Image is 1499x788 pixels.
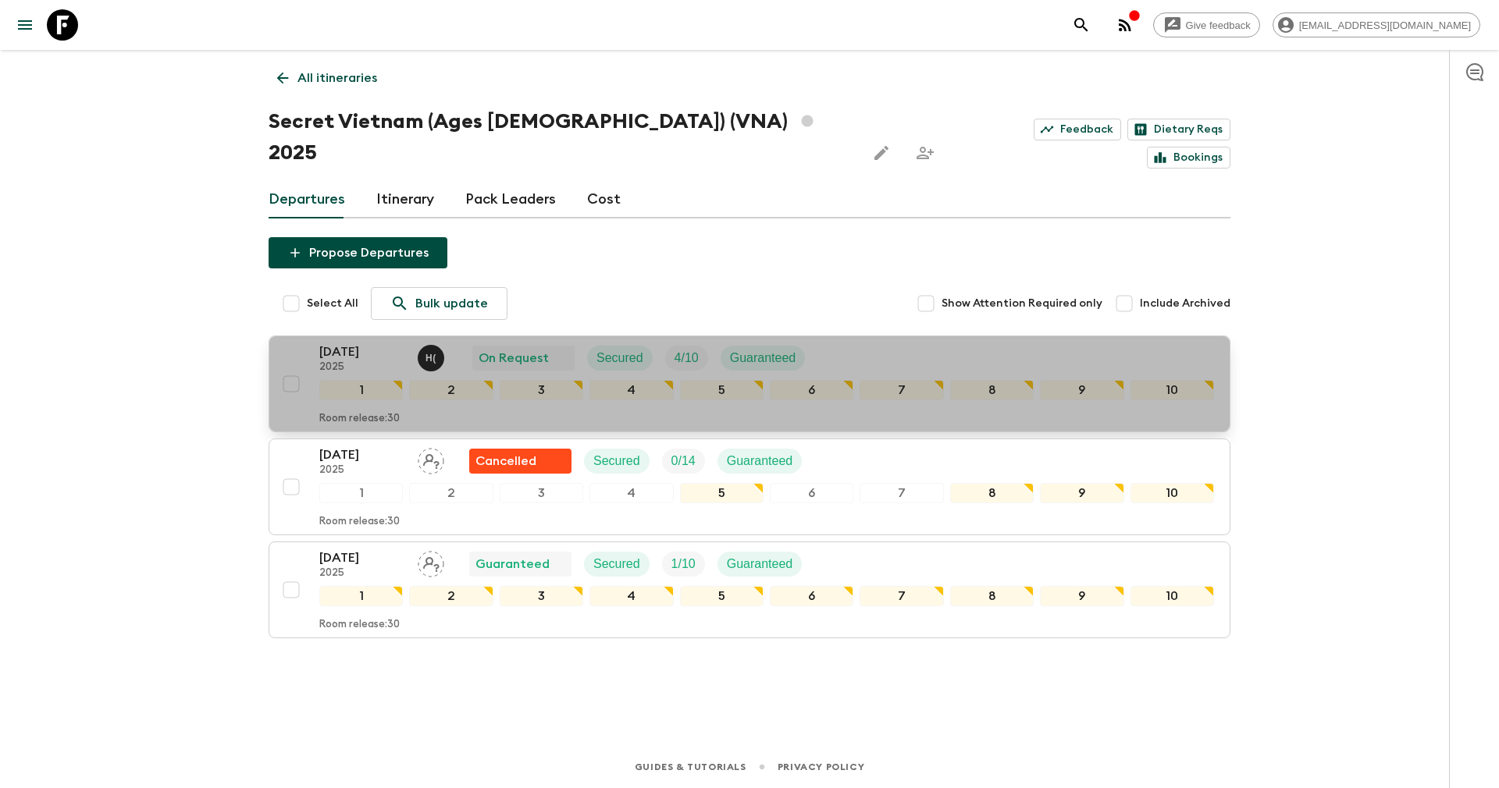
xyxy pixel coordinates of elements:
[1291,20,1479,31] span: [EMAIL_ADDRESS][DOMAIN_NAME]
[269,438,1230,535] button: [DATE]2025Assign pack leaderFlash Pack cancellationSecuredTrip FillGuaranteed12345678910Room rele...
[418,556,444,568] span: Assign pack leader
[319,586,403,606] div: 1
[635,758,746,776] a: Guides & Tutorials
[415,294,488,313] p: Bulk update
[1127,119,1230,140] a: Dietary Reqs
[584,449,650,474] div: Secured
[269,237,447,268] button: Propose Departures
[269,62,386,94] a: All itineraries
[860,483,943,503] div: 7
[584,552,650,577] div: Secured
[1177,20,1259,31] span: Give feedback
[589,483,673,503] div: 4
[730,349,796,367] p: Guaranteed
[500,586,583,606] div: 3
[680,380,764,400] div: 5
[587,181,621,218] a: Cost
[671,452,696,470] p: 0 / 14
[500,380,583,400] div: 3
[319,619,400,631] p: Room release: 30
[860,380,943,400] div: 7
[269,181,345,218] a: Departures
[319,464,405,477] p: 2025
[418,350,447,362] span: Hai (Le Mai) Nhat
[1066,9,1097,41] button: search adventures
[475,555,550,573] p: Guaranteed
[1130,380,1214,400] div: 10
[418,345,447,371] button: H(
[9,9,41,41] button: menu
[465,181,556,218] a: Pack Leaders
[662,552,705,577] div: Trip Fill
[727,452,793,470] p: Guaranteed
[950,483,1034,503] div: 8
[866,137,897,169] button: Edit this itinerary
[307,296,358,311] span: Select All
[778,758,864,776] a: Privacy Policy
[950,586,1034,606] div: 8
[297,69,377,87] p: All itineraries
[1147,147,1230,169] a: Bookings
[319,483,403,503] div: 1
[1130,586,1214,606] div: 10
[1040,586,1123,606] div: 9
[1040,380,1123,400] div: 9
[1130,483,1214,503] div: 10
[269,335,1230,432] button: [DATE]2025Hai (Le Mai) NhatOn RequestSecuredTrip FillGuaranteed12345678910Room release:30
[1034,119,1121,140] a: Feedback
[319,413,400,425] p: Room release: 30
[589,380,673,400] div: 4
[319,361,405,374] p: 2025
[662,449,705,474] div: Trip Fill
[425,352,436,364] p: H (
[319,516,400,528] p: Room release: 30
[1140,296,1230,311] span: Include Archived
[269,106,853,169] h1: Secret Vietnam (Ages [DEMOGRAPHIC_DATA]) (VNA) 2025
[860,586,943,606] div: 7
[319,445,405,464] p: [DATE]
[942,296,1102,311] span: Show Attention Required only
[593,555,640,573] p: Secured
[665,346,708,371] div: Trip Fill
[409,380,493,400] div: 2
[593,452,640,470] p: Secured
[269,541,1230,638] button: [DATE]2025Assign pack leaderGuaranteedSecuredTrip FillGuaranteed12345678910Room release:30
[409,586,493,606] div: 2
[770,586,853,606] div: 6
[671,555,696,573] p: 1 / 10
[469,449,571,474] div: Flash Pack cancellation
[376,181,434,218] a: Itinerary
[1153,12,1260,37] a: Give feedback
[950,380,1034,400] div: 8
[587,346,653,371] div: Secured
[727,555,793,573] p: Guaranteed
[475,452,536,470] p: Cancelled
[910,137,941,169] span: Share this itinerary
[319,380,403,400] div: 1
[319,343,405,361] p: [DATE]
[319,567,405,580] p: 2025
[500,483,583,503] div: 3
[675,349,699,367] p: 4 / 10
[371,287,507,320] a: Bulk update
[1040,483,1123,503] div: 9
[680,483,764,503] div: 5
[418,453,444,465] span: Assign pack leader
[479,349,549,367] p: On Request
[596,349,643,367] p: Secured
[589,586,673,606] div: 4
[1273,12,1480,37] div: [EMAIL_ADDRESS][DOMAIN_NAME]
[770,483,853,503] div: 6
[409,483,493,503] div: 2
[680,586,764,606] div: 5
[319,548,405,567] p: [DATE]
[770,380,853,400] div: 6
